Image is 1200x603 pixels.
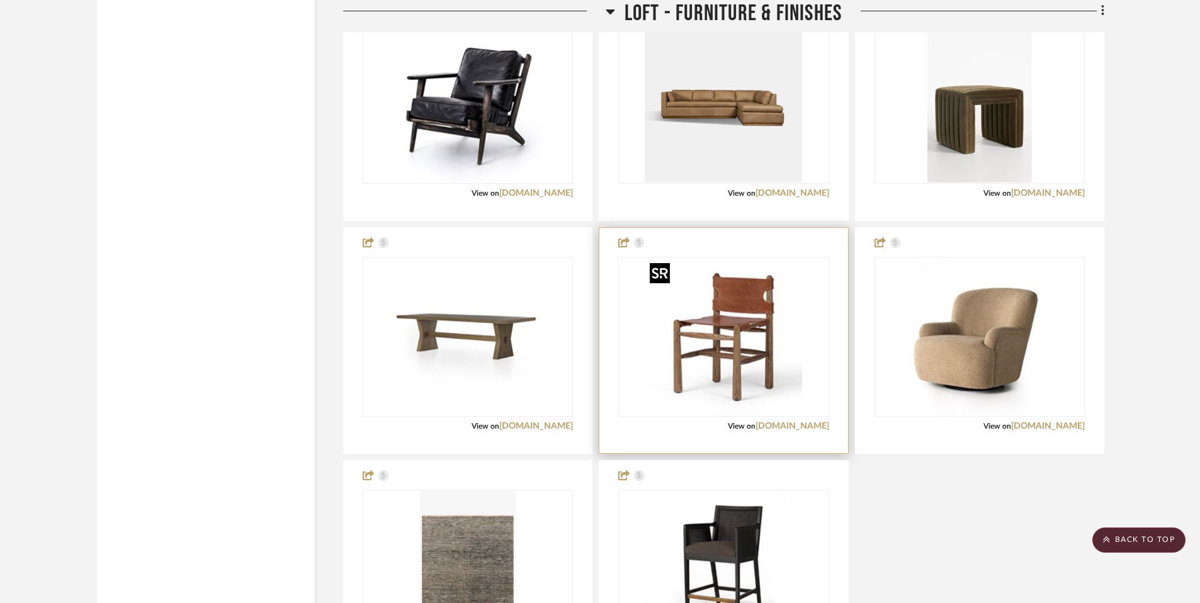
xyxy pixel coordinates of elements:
[927,25,1032,183] img: Alexander Tufted Ottoman
[472,189,499,197] span: View on
[1011,422,1085,431] a: [DOMAIN_NAME]
[499,422,573,431] a: [DOMAIN_NAME]
[983,422,1011,430] span: View on
[728,189,756,197] span: View on
[756,422,829,431] a: [DOMAIN_NAME]
[619,257,828,416] div: 0
[983,189,1011,197] span: View on
[756,189,829,198] a: [DOMAIN_NAME]
[901,258,1058,415] img: CHOOSE A COVER: SHEEPSKIN CAMEL
[1092,527,1186,553] scroll-to-top-button: BACK TO TOP
[472,422,499,430] span: View on
[645,25,802,183] img: Goldenrod: Jewel Sand PC 4 One Right Arm one Left Arm Peice
[728,422,756,430] span: View on
[499,189,573,198] a: [DOMAIN_NAME]
[389,25,546,183] img: BROOKS LOUNGE CHAIR
[1011,189,1085,198] a: [DOMAIN_NAME]
[645,258,802,415] img: NINO DINING CHAIR-DAKOTA TOBACCO | NEW
[389,258,546,415] img: OTTO DINING TABLE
